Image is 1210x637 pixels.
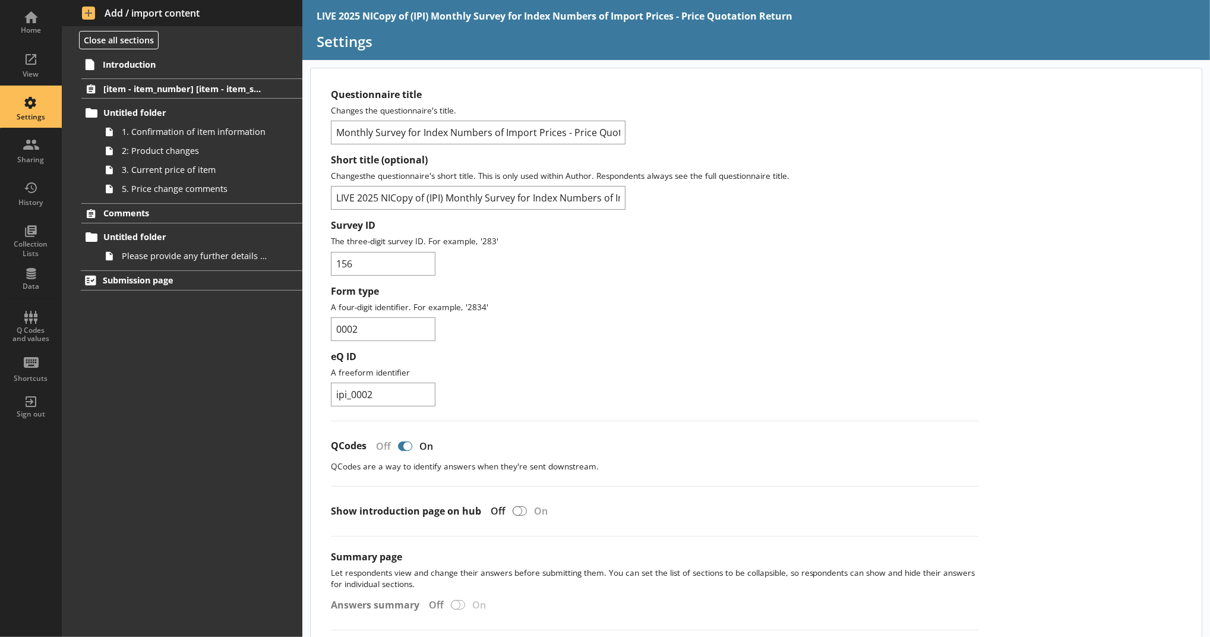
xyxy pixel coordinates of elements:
[10,282,52,291] div: Data
[79,31,159,49] button: Close all sections
[331,505,481,518] label: Show introduction page on hub
[331,89,979,101] label: Questionnaire title
[331,105,979,116] p: Changes the questionnaire's title.
[81,78,302,99] a: [item - item_number] [item - item_specification_1]
[331,351,979,363] label: eQ ID
[122,183,267,194] span: 5. Price change comments
[87,103,303,198] li: Untitled folder1. Confirmation of item information2: Product changes3. Current price of item5. Pr...
[10,112,52,122] div: Settings
[81,103,302,122] a: Untitled folder
[317,10,792,23] div: LIVE 2025 NICopy of (IPI) Monthly Survey for Index Numbers of Import Prices - Price Quotation Return
[331,551,979,563] label: Summary page
[10,26,52,35] div: Home
[331,235,979,247] p: The three-digit survey ID. For example, '283'
[103,275,263,286] span: Submission page
[100,122,302,141] a: 1. Confirmation of item information
[10,198,52,207] div: History
[331,154,979,166] label: Short title (optional)
[331,367,979,378] p: A freeform identifier
[81,228,302,247] a: Untitled folder
[103,207,263,219] span: Comments
[331,301,979,313] p: A four-digit identifier. For example, '2834'
[10,70,52,79] div: View
[122,126,267,137] span: 1. Confirmation of item information
[317,32,1196,51] h1: Settings
[81,270,302,291] a: Submission page
[81,55,302,74] a: Introduction
[103,231,263,242] span: Untitled folder
[331,285,979,298] label: Form type
[103,107,263,118] span: Untitled folder
[529,504,557,518] div: On
[367,440,396,453] div: Off
[10,409,52,419] div: Sign out
[331,461,979,472] p: QCodes are a way to identify answers when they're sent downstream.
[10,326,52,343] div: Q Codes and values
[331,219,979,232] label: Survey ID
[122,145,267,156] span: 2: Product changes
[100,247,302,266] a: Please provide any further details that will help us to understand your business and tell an indu...
[481,504,510,518] div: Off
[331,170,979,181] p: Changes the questionnaire's short title. This is only used within Author. Respondents always see ...
[331,440,367,452] label: QCodes
[331,567,979,589] p: Let respondents view and change their answers before submitting them. You can set the list of sec...
[415,440,443,453] div: On
[100,141,302,160] a: 2: Product changes
[82,7,283,20] span: Add / import content
[103,59,263,70] span: Introduction
[100,179,302,198] a: 5. Price change comments
[87,228,303,266] li: Untitled folderPlease provide any further details that will help us to understand your business a...
[10,155,52,165] div: Sharing
[62,203,302,266] li: CommentsUntitled folderPlease provide any further details that will help us to understand your bu...
[10,239,52,258] div: Collection Lists
[100,160,302,179] a: 3. Current price of item
[10,374,52,383] div: Shortcuts
[103,83,263,94] span: [item - item_number] [item - item_specification_1]
[122,250,267,261] span: Please provide any further details that will help us to understand your business and tell an indu...
[81,203,302,223] a: Comments
[62,78,302,198] li: [item - item_number] [item - item_specification_1]Untitled folder1. Confirmation of item informat...
[122,164,267,175] span: 3. Current price of item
